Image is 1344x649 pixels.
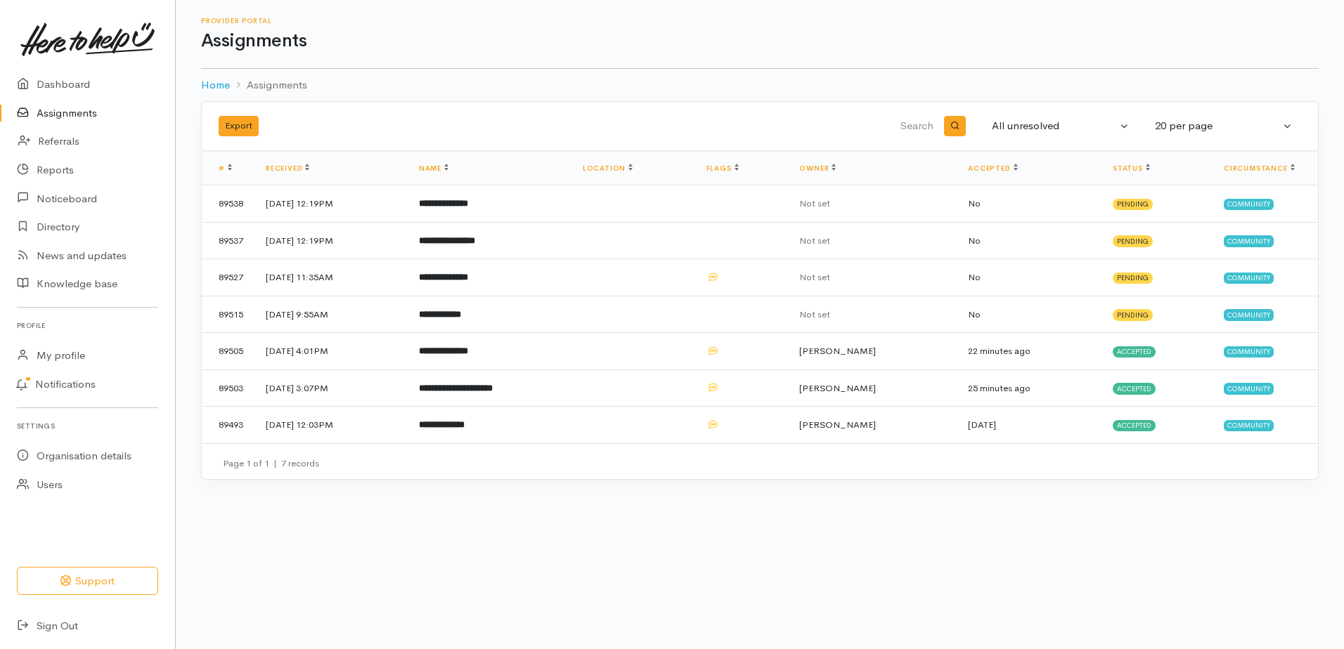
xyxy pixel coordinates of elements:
h1: Assignments [201,31,1319,51]
span: Community [1224,420,1274,431]
td: 89515 [202,296,254,333]
td: [DATE] 11:35AM [254,259,408,296]
span: Community [1224,273,1274,284]
div: All unresolved [992,118,1117,134]
td: 89505 [202,333,254,370]
span: No [968,235,981,247]
span: Pending [1113,235,1153,247]
span: Pending [1113,199,1153,210]
div: 20 per page [1155,118,1280,134]
span: Pending [1113,309,1153,320]
span: No [968,271,981,283]
a: Circumstance [1224,164,1295,173]
span: Not set [799,235,830,247]
td: 89538 [202,185,254,223]
a: Name [419,164,448,173]
a: # [219,164,232,173]
span: No [968,197,981,209]
small: Page 1 of 1 7 records [223,457,319,469]
time: 22 minutes ago [968,345,1030,357]
td: 89527 [202,259,254,296]
span: Accepted [1113,346,1156,358]
a: Status [1113,164,1150,173]
button: Support [17,567,158,596]
span: [PERSON_NAME] [799,382,876,394]
span: [PERSON_NAME] [799,419,876,431]
a: Accepted [968,164,1017,173]
h6: Settings [17,417,158,435]
span: Community [1224,309,1274,320]
span: Not set [799,271,830,283]
td: [DATE] 12:03PM [254,407,408,443]
nav: breadcrumb [201,69,1319,102]
span: Not set [799,197,830,209]
button: Export [219,116,259,136]
h6: Provider Portal [201,17,1319,25]
span: Not set [799,308,830,320]
td: [DATE] 3:07PM [254,369,408,407]
span: | [273,457,277,469]
button: All unresolved [983,112,1138,140]
span: Pending [1113,273,1153,284]
h6: Profile [17,316,158,335]
td: [DATE] 12:19PM [254,222,408,259]
span: Community [1224,383,1274,394]
span: Community [1224,199,1274,210]
a: Owner [799,164,836,173]
li: Assignments [230,77,307,93]
td: [DATE] 12:19PM [254,185,408,223]
button: 20 per page [1146,112,1301,140]
span: Community [1224,346,1274,358]
span: Accepted [1113,420,1156,431]
td: 89503 [202,369,254,407]
span: Accepted [1113,383,1156,394]
time: 25 minutes ago [968,382,1030,394]
a: Home [201,77,230,93]
td: 89493 [202,407,254,443]
span: No [968,308,981,320]
input: Search [601,110,936,143]
a: Location [583,164,633,173]
span: Community [1224,235,1274,247]
td: [DATE] 9:55AM [254,296,408,333]
a: Received [266,164,309,173]
a: Flags [706,164,739,173]
td: [DATE] 4:01PM [254,333,408,370]
time: [DATE] [968,419,996,431]
span: [PERSON_NAME] [799,345,876,357]
td: 89537 [202,222,254,259]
